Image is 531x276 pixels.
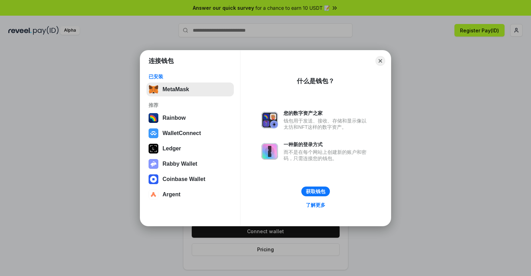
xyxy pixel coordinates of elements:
button: WalletConnect [146,126,234,140]
a: 了解更多 [302,200,330,210]
div: Coinbase Wallet [163,176,205,182]
button: Coinbase Wallet [146,172,234,186]
div: 获取钱包 [306,188,325,195]
div: Argent [163,191,181,198]
button: Rabby Wallet [146,157,234,171]
img: svg+xml,%3Csvg%20width%3D%2228%22%20height%3D%2228%22%20viewBox%3D%220%200%2028%2028%22%20fill%3D... [149,174,158,184]
div: Rabby Wallet [163,161,197,167]
img: svg+xml,%3Csvg%20xmlns%3D%22http%3A%2F%2Fwww.w3.org%2F2000%2Fsvg%22%20fill%3D%22none%22%20viewBox... [149,159,158,169]
img: svg+xml,%3Csvg%20xmlns%3D%22http%3A%2F%2Fwww.w3.org%2F2000%2Fsvg%22%20fill%3D%22none%22%20viewBox... [261,112,278,128]
div: 推荐 [149,102,232,108]
div: 已安装 [149,73,232,80]
img: svg+xml,%3Csvg%20width%3D%2228%22%20height%3D%2228%22%20viewBox%3D%220%200%2028%2028%22%20fill%3D... [149,128,158,138]
button: Argent [146,188,234,202]
img: svg+xml,%3Csvg%20xmlns%3D%22http%3A%2F%2Fwww.w3.org%2F2000%2Fsvg%22%20fill%3D%22none%22%20viewBox... [261,143,278,160]
button: Close [375,56,385,66]
div: 而不是在每个网站上创建新的账户和密码，只需连接您的钱包。 [284,149,370,161]
button: 获取钱包 [301,187,330,196]
h1: 连接钱包 [149,57,174,65]
div: 什么是钱包？ [297,77,334,85]
img: svg+xml,%3Csvg%20width%3D%22120%22%20height%3D%22120%22%20viewBox%3D%220%200%20120%20120%22%20fil... [149,113,158,123]
div: WalletConnect [163,130,201,136]
img: svg+xml,%3Csvg%20width%3D%2228%22%20height%3D%2228%22%20viewBox%3D%220%200%2028%2028%22%20fill%3D... [149,190,158,199]
div: 钱包用于发送、接收、存储和显示像以太坊和NFT这样的数字资产。 [284,118,370,130]
div: Rainbow [163,115,186,121]
div: Ledger [163,145,181,152]
button: MetaMask [146,82,234,96]
div: 了解更多 [306,202,325,208]
div: 您的数字资产之家 [284,110,370,116]
button: Rainbow [146,111,234,125]
div: 一种新的登录方式 [284,141,370,148]
div: MetaMask [163,86,189,93]
img: svg+xml,%3Csvg%20xmlns%3D%22http%3A%2F%2Fwww.w3.org%2F2000%2Fsvg%22%20width%3D%2228%22%20height%3... [149,144,158,153]
button: Ledger [146,142,234,156]
img: svg+xml,%3Csvg%20fill%3D%22none%22%20height%3D%2233%22%20viewBox%3D%220%200%2035%2033%22%20width%... [149,85,158,94]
